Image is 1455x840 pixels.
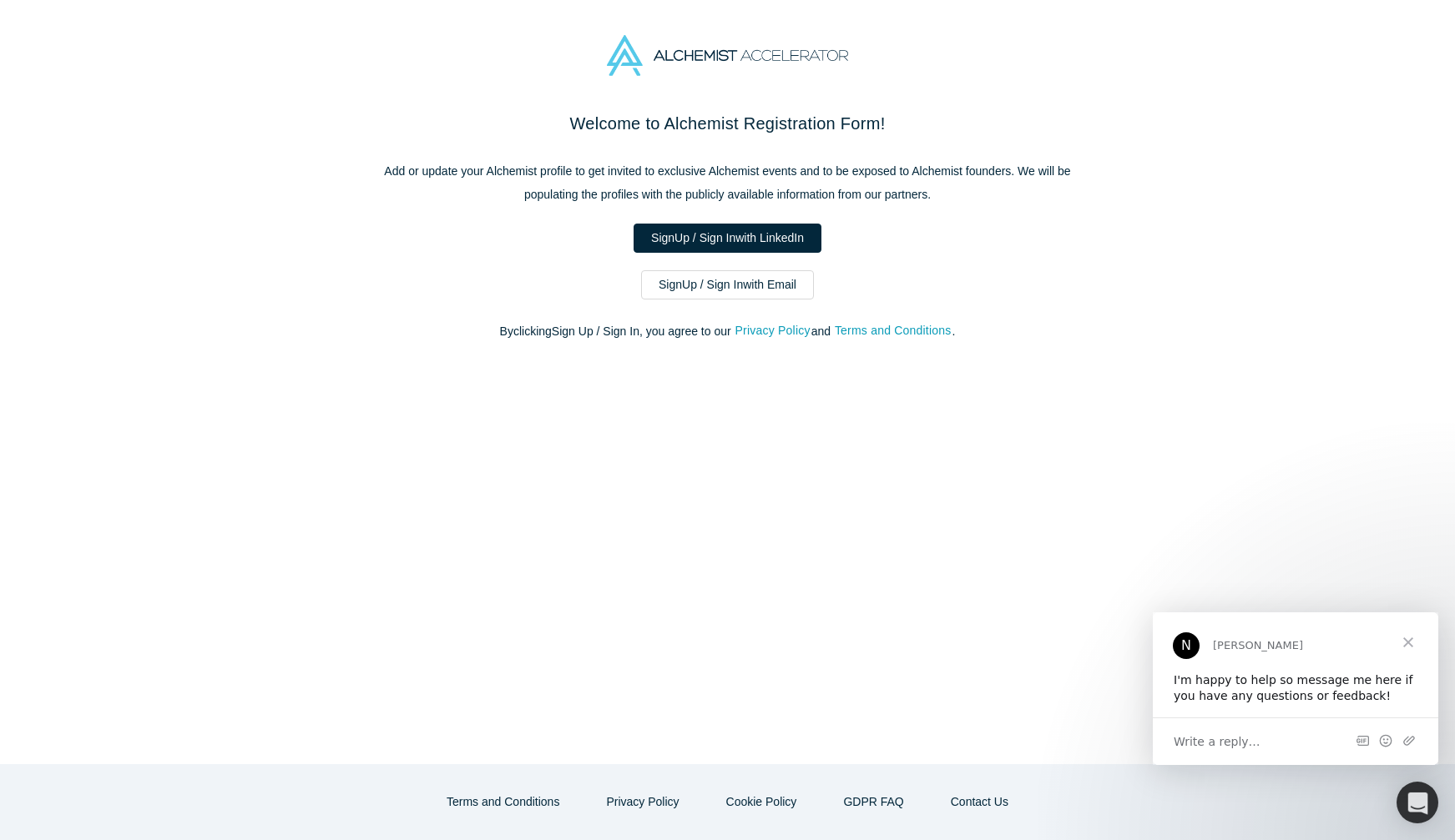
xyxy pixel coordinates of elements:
button: Terms and Conditions [429,787,577,817]
a: GDPR FAQ [826,787,921,817]
img: Alchemist Accelerator Logo [607,35,847,76]
button: Contact Us [933,787,1026,817]
p: By clicking Sign Up / Sign In , you agree to our and . [377,323,1079,340]
iframe: Intercom live chat message [1153,612,1438,765]
a: SignUp / Sign Inwith Email [641,270,814,299]
button: Cookie Policy [709,787,815,817]
button: Terms and Conditions [834,321,952,340]
button: Privacy Policy [735,321,811,340]
button: Privacy Policy [589,787,696,817]
p: Add or update your Alchemist profile to get invited to exclusive Alchemist events and to be expos... [377,159,1079,206]
a: SignUp / Sign Inwith LinkedIn [634,224,821,253]
h2: Welcome to Alchemist Registration Form! [377,111,1079,136]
